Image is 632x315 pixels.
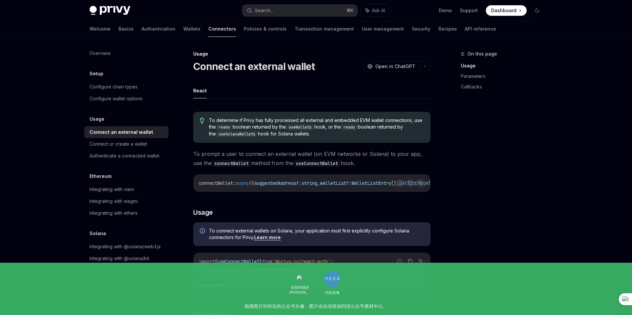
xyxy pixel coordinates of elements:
[395,179,404,187] button: Report incorrect code
[183,21,200,37] a: Wallets
[90,70,103,78] h5: Setup
[90,152,159,160] div: Authenticate a connected wallet
[90,230,106,237] h5: Solana
[84,93,169,105] a: Configure wallet options
[84,241,169,253] a: Integrating with @solana/web3.js
[262,258,273,264] span: from
[193,149,431,168] span: To prompt a user to connect an external wallet (on EVM networks or Solana) to your app, use the m...
[216,131,258,137] code: useSolanaWallets
[416,257,425,265] button: Ask AI
[416,179,425,187] button: Ask AI
[461,71,548,82] a: Parameters
[412,21,431,37] a: Security
[302,180,317,186] span: string
[249,180,254,186] span: ({
[460,7,478,14] a: Support
[90,197,138,205] div: Integrating with wagmi
[142,21,175,37] a: Authentication
[461,61,548,71] a: Usage
[90,6,130,15] img: dark logo
[361,5,390,16] button: Ask AI
[84,253,169,264] a: Integrating with @solana/kit
[118,21,134,37] a: Basics
[209,228,424,241] span: To connect external wallets on Solana, your application must first explicitly configure Solana co...
[242,5,357,16] button: Search...⌘K
[90,243,161,251] div: Integrating with @solana/web3.js
[491,7,516,14] span: Dashboard
[200,228,206,235] svg: Info
[90,128,153,136] div: Connect an external wallet
[212,160,251,167] code: connectWallet
[90,115,104,123] h5: Usage
[439,7,452,14] a: Demo
[352,180,391,186] span: WalletListEntry
[90,21,111,37] a: Welcome
[320,180,346,186] span: walletList
[233,180,236,186] span: :
[193,61,315,72] h1: Connect an external wallet
[84,81,169,93] a: Configure chain types
[199,180,233,186] span: connectWallet
[216,124,233,131] code: ready
[375,63,415,70] span: Open in ChatGPT
[208,21,236,37] a: Connectors
[84,207,169,219] a: Integrating with ethers
[84,195,169,207] a: Integrating with wagmi
[90,254,149,262] div: Integrating with @solana/kit
[200,118,204,124] svg: Tip
[84,47,169,59] a: Overview
[317,180,320,186] span: ,
[293,160,341,167] code: useConnectWallet
[254,180,296,186] span: suggestedAddress
[255,7,273,14] div: Search...
[209,117,424,137] span: To determine if Privy has fully processed all external and embedded EVM wallet connections, use t...
[84,183,169,195] a: Integrating with viem
[90,83,138,91] div: Configure chain types
[330,258,333,264] span: ;
[193,208,213,217] span: Usage
[296,180,302,186] span: ?:
[90,49,111,57] div: Overview
[295,21,354,37] a: Transaction management
[532,5,542,16] button: Toggle dark mode
[84,150,169,162] a: Authenticate a connected wallet
[90,172,112,180] h5: Ethereum
[438,21,457,37] a: Recipes
[217,258,259,264] span: useConnectWallet
[84,138,169,150] a: Connect or create a wallet
[84,126,169,138] a: Connect an external wallet
[341,124,358,131] code: ready
[406,257,414,265] button: Copy the contents from the code block
[199,258,215,264] span: import
[286,124,314,131] code: useWallets
[461,82,548,92] a: Callbacks
[90,95,143,103] div: Configure wallet options
[215,258,217,264] span: {
[346,180,352,186] span: ?:
[467,50,497,58] span: On this page
[347,8,354,13] span: ⌘ K
[362,21,404,37] a: User management
[254,234,281,240] a: Learn more
[391,180,399,186] span: [],
[193,83,207,98] button: React
[193,51,431,57] div: Usage
[90,140,147,148] div: Connect or create a wallet
[236,180,249,186] span: async
[406,179,414,187] button: Copy the contents from the code block
[363,61,419,72] button: Open in ChatGPT
[90,209,138,217] div: Integrating with ethers
[259,258,262,264] span: }
[244,21,287,37] a: Policies & controls
[465,21,496,37] a: API reference
[395,257,404,265] button: Report incorrect code
[372,7,385,14] span: Ask AI
[486,5,527,16] a: Dashboard
[90,185,134,193] div: Integrating with viem
[273,258,330,264] span: '@privy-io/react-auth'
